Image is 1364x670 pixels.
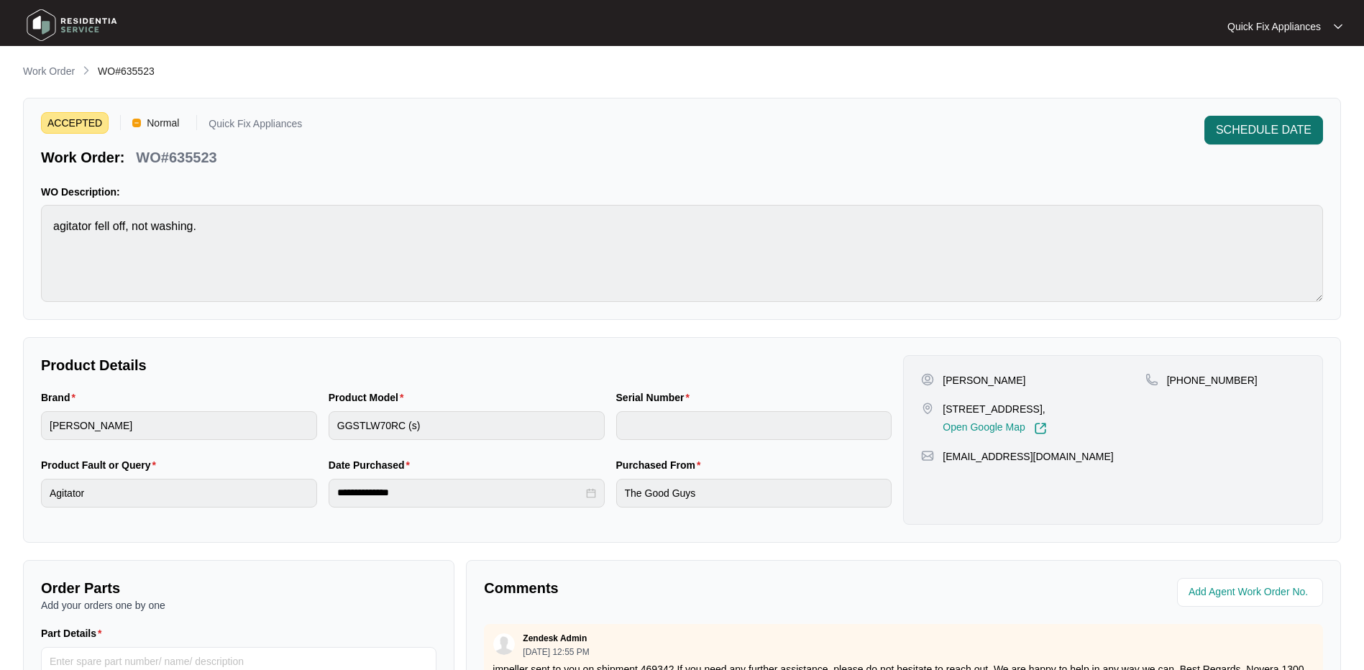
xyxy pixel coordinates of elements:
img: map-pin [921,449,934,462]
img: map-pin [1145,373,1158,386]
p: Product Details [41,355,892,375]
span: ACCEPTED [41,112,109,134]
p: [EMAIL_ADDRESS][DOMAIN_NAME] [943,449,1113,464]
label: Serial Number [616,390,695,405]
p: Add your orders one by one [41,598,436,612]
span: SCHEDULE DATE [1216,121,1312,139]
p: [DATE] 12:55 PM [523,648,589,656]
label: Part Details [41,626,108,641]
p: Comments [484,578,893,598]
p: Quick Fix Appliances [1227,19,1321,34]
img: map-pin [921,402,934,415]
p: [PERSON_NAME] [943,373,1025,387]
a: Open Google Map [943,422,1046,435]
input: Purchased From [616,479,892,508]
img: user.svg [493,633,515,655]
img: Link-External [1034,422,1047,435]
input: Brand [41,411,317,440]
textarea: agitator fell off, not washing. [41,205,1323,302]
label: Product Fault or Query [41,458,162,472]
p: Quick Fix Appliances [209,119,302,134]
img: chevron-right [81,65,92,76]
span: Normal [141,112,185,134]
img: user-pin [921,373,934,386]
img: dropdown arrow [1334,23,1342,30]
label: Purchased From [616,458,707,472]
input: Date Purchased [337,485,583,500]
p: Zendesk Admin [523,633,587,644]
img: residentia service logo [22,4,122,47]
button: SCHEDULE DATE [1204,116,1323,144]
p: WO#635523 [136,147,216,167]
label: Product Model [329,390,410,405]
label: Date Purchased [329,458,416,472]
p: Work Order [23,64,75,78]
a: Work Order [20,64,78,80]
p: [PHONE_NUMBER] [1167,373,1258,387]
p: [STREET_ADDRESS], [943,402,1046,416]
input: Product Model [329,411,605,440]
label: Brand [41,390,81,405]
p: Work Order: [41,147,124,167]
input: Serial Number [616,411,892,440]
input: Add Agent Work Order No. [1189,584,1314,601]
p: WO Description: [41,185,1323,199]
input: Product Fault or Query [41,479,317,508]
span: WO#635523 [98,65,155,77]
img: Vercel Logo [132,119,141,127]
p: Order Parts [41,578,436,598]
